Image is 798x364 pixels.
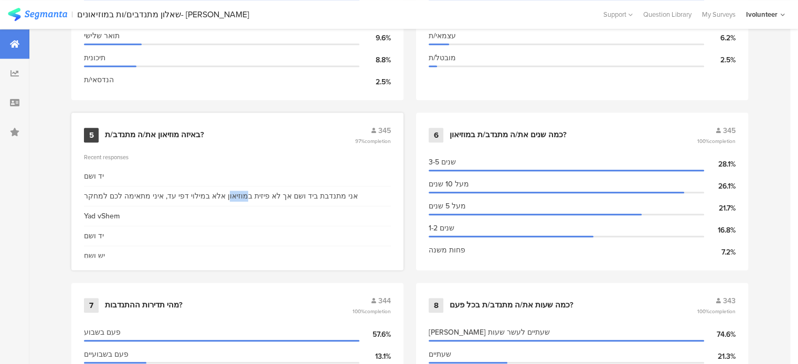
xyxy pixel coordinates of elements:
[709,307,736,315] span: completion
[84,171,104,182] div: יד ושם
[84,230,104,241] div: יד ושם
[429,327,550,338] span: [PERSON_NAME] שעתיים לעשר שעות
[84,191,358,202] div: אני מתנדבת ביד ושם אך לא פיזית במוזיאון אלא במילוי דפי עד, איני מתאימה לכם למחקר
[704,159,736,170] div: 28.1%
[697,137,736,145] span: 100%
[429,157,456,168] span: 3-5 שנים
[697,307,736,315] span: 100%
[84,30,120,41] span: תואר שלישי
[704,329,736,340] div: 74.6%
[8,8,67,21] img: segmanta logo
[378,125,391,136] span: 345
[704,225,736,236] div: 16.8%
[378,295,391,306] span: 344
[429,179,469,190] span: מעל 10 שנים
[365,137,391,145] span: completion
[77,9,249,19] div: שאלון מתנדבים/ות במוזיאונים- [PERSON_NAME]
[84,250,105,261] div: יש ושם
[365,307,391,315] span: completion
[105,300,183,311] div: מהי תדירות ההתנדבות?
[84,349,129,360] span: פעם בשבועיים
[105,130,204,140] div: באיזה מוזיאון את/ה מתנדב/ת?
[355,137,391,145] span: 97%
[429,52,456,63] span: מובטל/ת
[723,125,736,136] span: 345
[429,30,456,41] span: עצמאי/ת
[429,349,451,360] span: שעתיים
[704,181,736,192] div: 26.1%
[746,9,778,19] div: Ivolunteer
[359,54,391,65] div: 8.8%
[704,203,736,214] div: 21.7%
[84,211,120,222] div: Yad vShem
[429,223,454,234] span: 1-2 שנים
[450,130,567,140] div: כמה שנים את/ה מתנדב/ת במוזיאון?
[359,329,391,340] div: 57.6%
[84,327,121,338] span: פעם בשבוע
[450,300,573,311] div: כמה שעות את/ה מתנדב/ת בכל פעם?
[359,32,391,43] div: 9.6%
[84,128,99,142] div: 5
[704,54,736,65] div: 2.5%
[429,298,443,313] div: 8
[704,351,736,362] div: 21.3%
[723,295,736,306] span: 343
[429,201,466,212] span: מעל 5 שנים
[638,9,697,19] a: Question Library
[359,76,391,87] div: 2.5%
[84,74,114,85] span: הנדסאי/ת
[84,298,99,313] div: 7
[84,153,391,161] div: Recent responses
[353,307,391,315] span: 100%
[709,137,736,145] span: completion
[704,32,736,43] div: 6.2%
[84,52,105,63] span: תיכונית
[359,351,391,362] div: 13.1%
[429,245,465,256] span: פחות משנה
[429,128,443,142] div: 6
[697,9,741,19] a: My Surveys
[71,8,73,20] div: |
[603,6,633,23] div: Support
[704,247,736,258] div: 7.2%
